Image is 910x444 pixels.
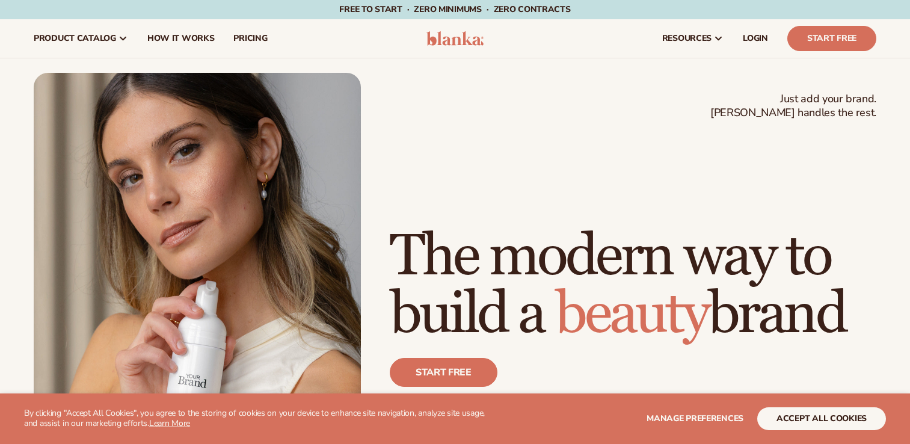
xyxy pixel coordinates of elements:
[390,228,876,344] h1: The modern way to build a brand
[787,26,876,51] a: Start Free
[149,418,190,429] a: Learn More
[647,407,743,430] button: Manage preferences
[757,407,886,430] button: accept all cookies
[653,19,733,58] a: resources
[147,34,215,43] span: How It Works
[733,19,778,58] a: LOGIN
[339,4,570,15] span: Free to start · ZERO minimums · ZERO contracts
[743,34,768,43] span: LOGIN
[224,19,277,58] a: pricing
[233,34,267,43] span: pricing
[24,409,494,429] p: By clicking "Accept All Cookies", you agree to the storing of cookies on your device to enhance s...
[555,279,708,350] span: beauty
[24,19,138,58] a: product catalog
[710,92,876,120] span: Just add your brand. [PERSON_NAME] handles the rest.
[647,413,743,424] span: Manage preferences
[426,31,484,46] img: logo
[390,358,497,387] a: Start free
[34,34,116,43] span: product catalog
[662,34,712,43] span: resources
[138,19,224,58] a: How It Works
